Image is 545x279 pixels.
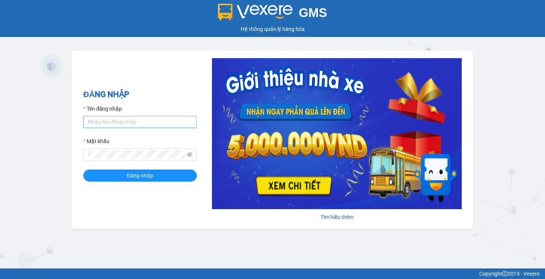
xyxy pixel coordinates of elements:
[88,150,185,159] input: Mật khẩu
[212,213,462,221] div: Tìm hiểu thêm
[2,25,543,33] div: Hệ thống quản lý hàng hóa
[502,271,508,276] span: copyright
[187,152,192,157] span: eye-invisible
[83,88,197,101] h2: ĐĂNG NHẬP
[212,58,462,209] img: banner-0
[299,6,327,20] span: GMS
[83,116,197,128] input: Tên đăng nhập
[127,171,153,180] span: Đăng nhập
[218,11,327,17] a: GMS
[83,105,122,113] label: Tên đăng nhập
[6,270,539,278] div: Copyright 2019 - Vexere
[83,137,109,145] label: Mật khẩu
[218,4,293,20] img: logo 2
[83,170,197,182] button: Đăng nhập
